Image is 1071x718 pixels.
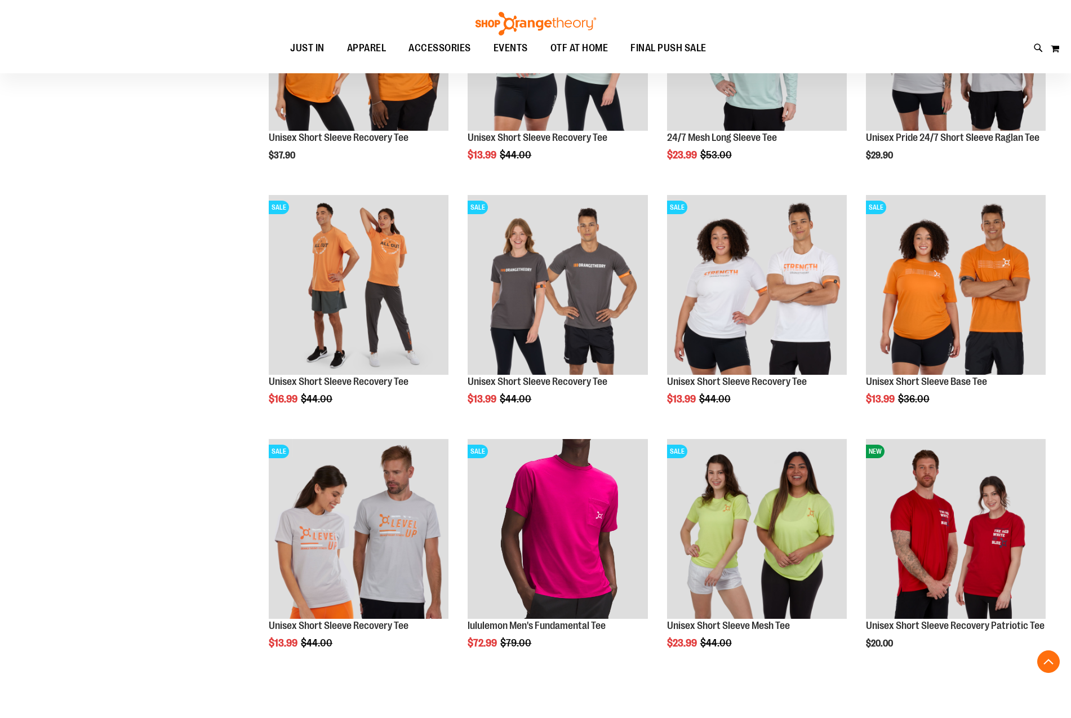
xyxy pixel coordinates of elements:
[462,433,653,677] div: product
[667,439,847,621] a: Product image for Unisex Short Sleeve Mesh TeeSALE
[468,637,499,649] span: $72.99
[667,620,790,631] a: Unisex Short Sleeve Mesh Tee
[860,433,1051,677] div: product
[898,393,931,405] span: $36.00
[269,445,289,458] span: SALE
[667,132,777,143] a: 24/7 Mesh Long Sleeve Tee
[866,620,1045,631] a: Unisex Short Sleeve Recovery Patriotic Tee
[468,195,647,375] img: Product image for Unisex Short Sleeve Recovery Tee
[462,189,653,433] div: product
[290,36,325,61] span: JUST IN
[494,36,528,61] span: EVENTS
[500,393,533,405] span: $44.00
[468,201,488,214] span: SALE
[269,439,448,619] img: Product image for Unisex Short Sleeve Recovery Tee
[269,637,299,649] span: $13.99
[667,149,699,161] span: $23.99
[468,620,606,631] a: lululemon Men's Fundamental Tee
[550,36,608,61] span: OTF AT HOME
[630,36,706,61] span: FINAL PUSH SALE
[301,637,334,649] span: $44.00
[860,189,1051,433] div: product
[269,201,289,214] span: SALE
[700,149,734,161] span: $53.00
[699,393,732,405] span: $44.00
[468,445,488,458] span: SALE
[468,393,498,405] span: $13.99
[336,36,398,61] a: APPAREL
[397,36,482,61] a: ACCESSORIES
[269,393,299,405] span: $16.99
[866,376,987,387] a: Unisex Short Sleeve Base Tee
[866,150,895,161] span: $29.90
[347,36,386,61] span: APPAREL
[667,195,847,376] a: Product image for Unisex Short Sleeve Recovery TeeSALE
[301,393,334,405] span: $44.00
[700,637,734,649] span: $44.00
[667,201,687,214] span: SALE
[661,433,852,677] div: product
[866,195,1046,375] img: Product image for Unisex Short Sleeve Base Tee
[866,393,896,405] span: $13.99
[468,439,647,619] img: OTF lululemon Mens The Fundamental T Wild Berry
[468,132,607,143] a: Unisex Short Sleeve Recovery Tee
[263,189,454,433] div: product
[667,637,699,649] span: $23.99
[667,439,847,619] img: Product image for Unisex Short Sleeve Mesh Tee
[866,639,895,649] span: $20.00
[269,376,408,387] a: Unisex Short Sleeve Recovery Tee
[866,201,886,214] span: SALE
[661,189,852,433] div: product
[667,195,847,375] img: Product image for Unisex Short Sleeve Recovery Tee
[269,620,408,631] a: Unisex Short Sleeve Recovery Tee
[474,12,598,36] img: Shop Orangetheory
[468,376,607,387] a: Unisex Short Sleeve Recovery Tee
[1037,650,1060,673] button: Back To Top
[263,433,454,677] div: product
[468,195,647,376] a: Product image for Unisex Short Sleeve Recovery TeeSALE
[482,36,539,61] a: EVENTS
[866,439,1046,621] a: Product image for Unisex Short Sleeve Recovery Patriotic TeeNEW
[408,36,471,61] span: ACCESSORIES
[468,149,498,161] span: $13.99
[667,393,697,405] span: $13.99
[667,445,687,458] span: SALE
[500,637,533,649] span: $79.00
[468,439,647,621] a: OTF lululemon Mens The Fundamental T Wild BerrySALE
[269,439,448,621] a: Product image for Unisex Short Sleeve Recovery TeeSALE
[279,36,336,61] a: JUST IN
[866,132,1039,143] a: Unisex Pride 24/7 Short Sleeve Raglan Tee
[866,445,885,458] span: NEW
[500,149,533,161] span: $44.00
[539,36,620,61] a: OTF AT HOME
[269,132,408,143] a: Unisex Short Sleeve Recovery Tee
[866,195,1046,376] a: Product image for Unisex Short Sleeve Base TeeSALE
[269,195,448,375] img: Unisex Short Sleeve Recovery Tee primary image
[667,376,807,387] a: Unisex Short Sleeve Recovery Tee
[619,36,718,61] a: FINAL PUSH SALE
[269,195,448,376] a: Unisex Short Sleeve Recovery Tee primary imageSALE
[269,150,297,161] span: $37.90
[866,439,1046,619] img: Product image for Unisex Short Sleeve Recovery Patriotic Tee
